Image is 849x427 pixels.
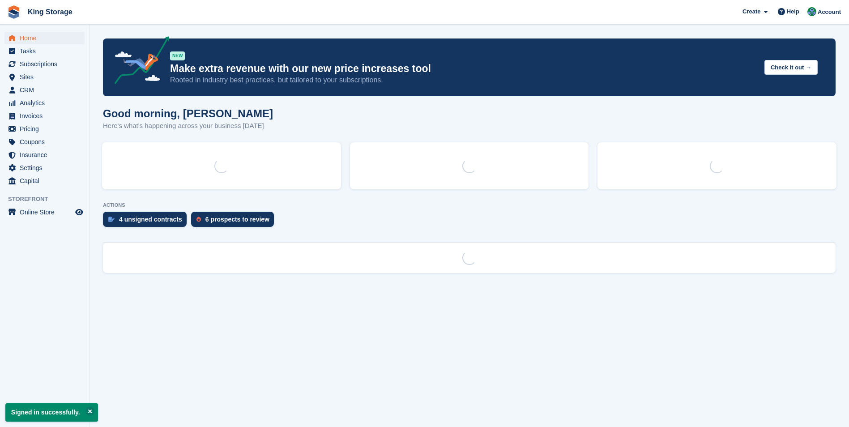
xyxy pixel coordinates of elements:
[20,97,73,109] span: Analytics
[205,216,269,223] div: 6 prospects to review
[103,212,191,231] a: 4 unsigned contracts
[4,110,85,122] a: menu
[4,123,85,135] a: menu
[7,5,21,19] img: stora-icon-8386f47178a22dfd0bd8f6a31ec36ba5ce8667c1dd55bd0f319d3a0aa187defe.svg
[20,71,73,83] span: Sites
[818,8,841,17] span: Account
[196,217,201,222] img: prospect-51fa495bee0391a8d652442698ab0144808aea92771e9ea1ae160a38d050c398.svg
[4,136,85,148] a: menu
[103,107,273,120] h1: Good morning, [PERSON_NAME]
[107,36,170,87] img: price-adjustments-announcement-icon-8257ccfd72463d97f412b2fc003d46551f7dbcb40ab6d574587a9cd5c0d94...
[4,175,85,187] a: menu
[20,175,73,187] span: Capital
[24,4,76,19] a: King Storage
[170,62,757,75] p: Make extra revenue with our new price increases tool
[170,51,185,60] div: NEW
[4,71,85,83] a: menu
[4,206,85,218] a: menu
[20,32,73,44] span: Home
[191,212,278,231] a: 6 prospects to review
[4,58,85,70] a: menu
[20,162,73,174] span: Settings
[20,123,73,135] span: Pricing
[119,216,182,223] div: 4 unsigned contracts
[20,58,73,70] span: Subscriptions
[20,149,73,161] span: Insurance
[4,162,85,174] a: menu
[4,45,85,57] a: menu
[8,195,89,204] span: Storefront
[5,403,98,422] p: Signed in successfully.
[103,121,273,131] p: Here's what's happening across your business [DATE]
[170,75,757,85] p: Rooted in industry best practices, but tailored to your subscriptions.
[787,7,799,16] span: Help
[20,110,73,122] span: Invoices
[20,206,73,218] span: Online Store
[4,97,85,109] a: menu
[108,217,115,222] img: contract_signature_icon-13c848040528278c33f63329250d36e43548de30e8caae1d1a13099fd9432cc5.svg
[4,149,85,161] a: menu
[20,136,73,148] span: Coupons
[4,32,85,44] a: menu
[103,202,836,208] p: ACTIONS
[4,84,85,96] a: menu
[20,84,73,96] span: CRM
[742,7,760,16] span: Create
[764,60,818,75] button: Check it out →
[20,45,73,57] span: Tasks
[807,7,816,16] img: John King
[74,207,85,218] a: Preview store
